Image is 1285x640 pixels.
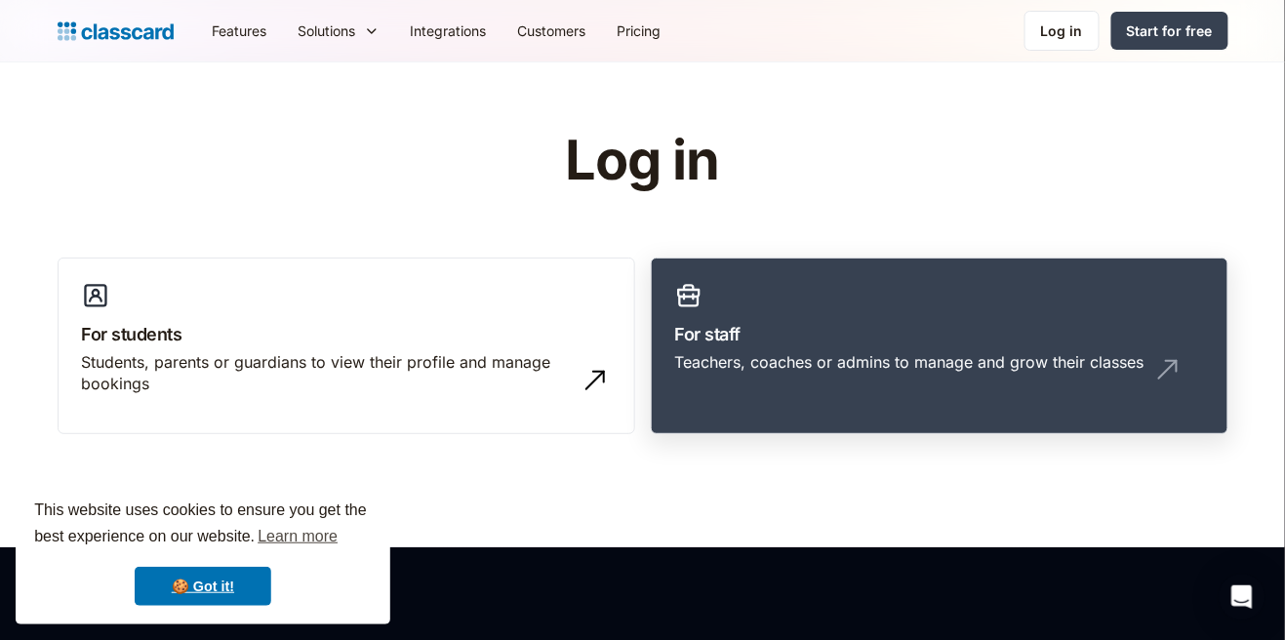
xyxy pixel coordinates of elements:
a: Start for free [1111,12,1228,50]
div: Solutions [299,20,356,41]
div: Teachers, coaches or admins to manage and grow their classes [675,351,1144,373]
a: Customers [502,9,602,53]
div: Log in [1041,20,1083,41]
div: Students, parents or guardians to view their profile and manage bookings [82,351,572,395]
h3: For staff [675,321,1204,347]
a: For studentsStudents, parents or guardians to view their profile and manage bookings [58,258,635,435]
div: Start for free [1127,20,1213,41]
div: cookieconsent [16,480,390,624]
h3: For students [82,321,611,347]
a: Log in [1024,11,1100,51]
a: Integrations [395,9,502,53]
span: This website uses cookies to ensure you get the best experience on our website. [34,499,372,551]
a: home [58,18,174,45]
a: dismiss cookie message [135,567,271,606]
div: Open Intercom Messenger [1219,574,1265,620]
a: For staffTeachers, coaches or admins to manage and grow their classes [651,258,1228,435]
h1: Log in [333,131,952,191]
a: learn more about cookies [255,522,341,551]
a: Pricing [602,9,677,53]
a: Features [197,9,283,53]
div: Solutions [283,9,395,53]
